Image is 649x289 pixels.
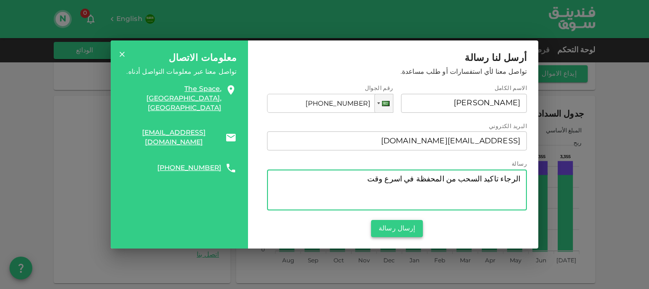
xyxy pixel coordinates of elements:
span: الاسم الكامل [495,86,527,91]
a: [EMAIL_ADDRESS][DOMAIN_NAME] [126,128,221,147]
span: البريد الكتروني [489,124,527,130]
span: تواصل معنا لأي استفسارات أو طلب مساعدة. [267,67,527,77]
span: معلومات الاتصال [169,52,237,65]
a: [PHONE_NUMBER] [157,163,221,173]
span: رقم الجوال [365,84,393,94]
span: أرسل لنا رسالة [465,52,527,65]
input: fullName [401,94,527,113]
span: رسالة [512,161,527,167]
input: 1 (702) 123-4567 [267,94,393,113]
span: تواصل معنا عبر معلومات التواصل أدناه. [126,67,237,77]
a: The Space, [GEOGRAPHIC_DATA], [GEOGRAPHIC_DATA] [126,84,221,113]
input: emailAddress [267,131,527,150]
div: Saudi Arabia: + 966 [375,94,393,112]
textarea: message [274,174,520,207]
div: message [267,169,527,210]
button: إرسال رسالة [371,220,423,237]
